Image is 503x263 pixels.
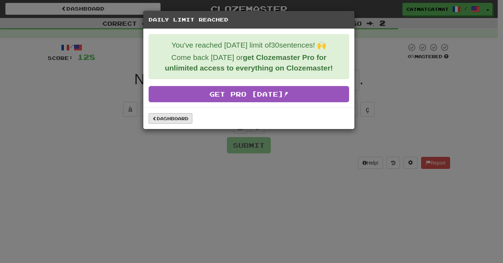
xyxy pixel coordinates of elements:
[165,53,333,72] strong: get Clozemaster Pro for unlimited access to everything on Clozemaster!
[154,52,343,73] p: Come back [DATE] or
[149,86,349,102] a: Get Pro [DATE]!
[149,113,192,124] a: Dashboard
[154,40,343,50] p: You've reached [DATE] limit of 30 sentences! 🙌
[149,16,349,23] h5: Daily Limit Reached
